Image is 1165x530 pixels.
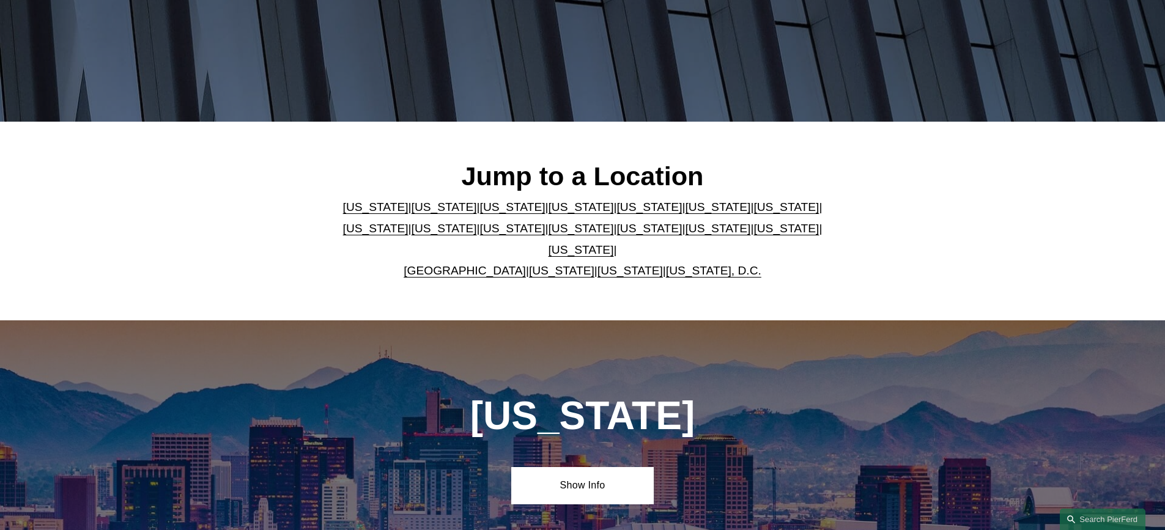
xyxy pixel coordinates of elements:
a: [US_STATE] [685,201,750,213]
a: [GEOGRAPHIC_DATA] [404,264,526,277]
a: [US_STATE] [597,264,663,277]
h2: Jump to a Location [333,160,832,192]
a: [US_STATE] [412,222,477,235]
a: [US_STATE] [616,201,682,213]
a: [US_STATE] [480,222,546,235]
a: [US_STATE] [529,264,594,277]
a: [US_STATE] [412,201,477,213]
a: Search this site [1060,509,1145,530]
a: [US_STATE] [343,222,409,235]
a: [US_STATE] [753,222,819,235]
p: | | | | | | | | | | | | | | | | | | [333,197,832,281]
a: Show Info [511,467,654,504]
a: [US_STATE] [549,222,614,235]
a: [US_STATE] [480,201,546,213]
a: [US_STATE] [616,222,682,235]
a: [US_STATE] [343,201,409,213]
a: [US_STATE], D.C. [666,264,761,277]
a: [US_STATE] [549,201,614,213]
h1: [US_STATE] [404,394,761,438]
a: [US_STATE] [753,201,819,213]
a: [US_STATE] [685,222,750,235]
a: [US_STATE] [549,243,614,256]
